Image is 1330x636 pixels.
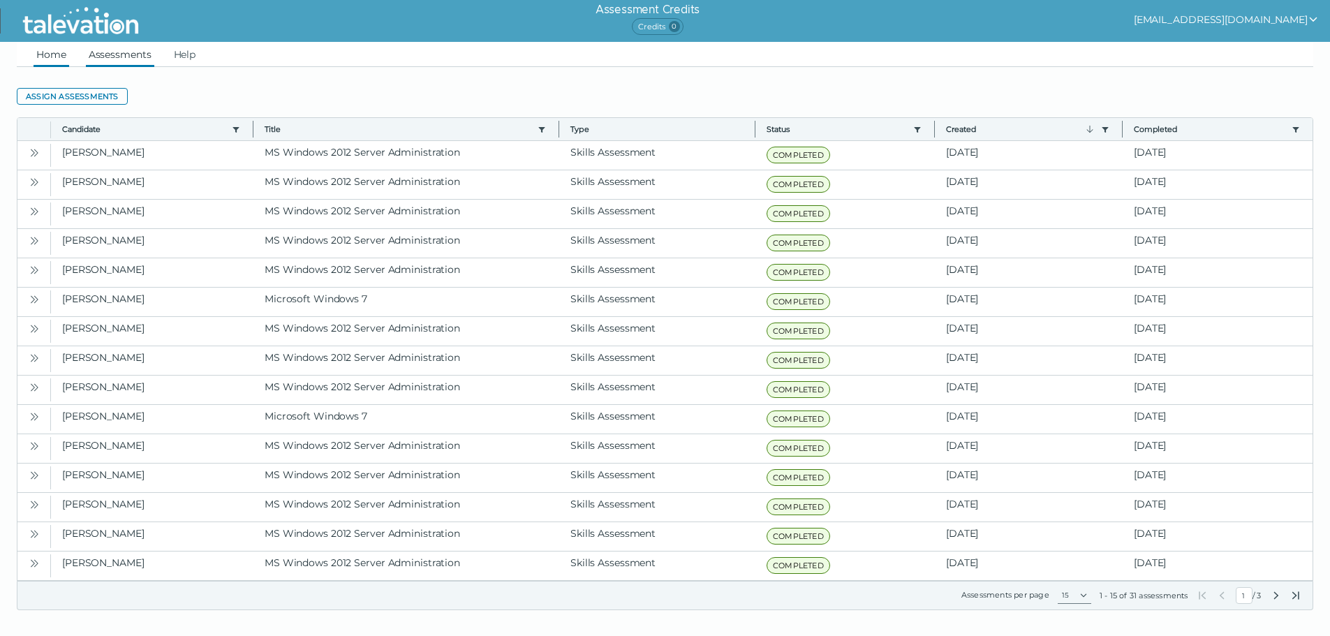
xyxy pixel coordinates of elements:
[51,522,253,551] clr-dg-cell: [PERSON_NAME]
[26,349,43,366] button: Open
[935,288,1123,316] clr-dg-cell: [DATE]
[29,441,40,452] cds-icon: Open
[253,258,559,287] clr-dg-cell: MS Windows 2012 Server Administration
[1216,590,1227,601] button: Previous Page
[767,293,830,310] span: COMPLETED
[253,346,559,375] clr-dg-cell: MS Windows 2012 Server Administration
[26,378,43,395] button: Open
[935,229,1123,258] clr-dg-cell: [DATE]
[253,229,559,258] clr-dg-cell: MS Windows 2012 Server Administration
[29,353,40,364] cds-icon: Open
[249,114,258,144] button: Column resize handle
[1123,170,1313,199] clr-dg-cell: [DATE]
[51,552,253,580] clr-dg-cell: [PERSON_NAME]
[26,202,43,219] button: Open
[26,320,43,337] button: Open
[26,144,43,161] button: Open
[253,141,559,170] clr-dg-cell: MS Windows 2012 Server Administration
[29,528,40,540] cds-icon: Open
[253,317,559,346] clr-dg-cell: MS Windows 2012 Server Administration
[559,317,755,346] clr-dg-cell: Skills Assessment
[253,522,559,551] clr-dg-cell: MS Windows 2012 Server Administration
[29,470,40,481] cds-icon: Open
[1197,590,1208,601] button: First Page
[935,170,1123,199] clr-dg-cell: [DATE]
[1123,522,1313,551] clr-dg-cell: [DATE]
[559,258,755,287] clr-dg-cell: Skills Assessment
[51,288,253,316] clr-dg-cell: [PERSON_NAME]
[1123,464,1313,492] clr-dg-cell: [DATE]
[1123,376,1313,404] clr-dg-cell: [DATE]
[29,206,40,217] cds-icon: Open
[767,557,830,574] span: COMPLETED
[1255,590,1262,601] span: Total Pages
[51,317,253,346] clr-dg-cell: [PERSON_NAME]
[253,434,559,463] clr-dg-cell: MS Windows 2012 Server Administration
[26,408,43,424] button: Open
[1236,587,1253,604] input: Current Page
[1100,590,1188,601] div: 1 - 15 of 31 assessments
[559,376,755,404] clr-dg-cell: Skills Assessment
[935,493,1123,522] clr-dg-cell: [DATE]
[767,528,830,545] span: COMPLETED
[1123,434,1313,463] clr-dg-cell: [DATE]
[559,229,755,258] clr-dg-cell: Skills Assessment
[559,405,755,434] clr-dg-cell: Skills Assessment
[51,434,253,463] clr-dg-cell: [PERSON_NAME]
[1118,114,1127,144] button: Column resize handle
[559,141,755,170] clr-dg-cell: Skills Assessment
[86,42,154,67] a: Assessments
[1134,124,1286,135] button: Completed
[51,493,253,522] clr-dg-cell: [PERSON_NAME]
[26,525,43,542] button: Open
[935,258,1123,287] clr-dg-cell: [DATE]
[29,499,40,510] cds-icon: Open
[559,434,755,463] clr-dg-cell: Skills Assessment
[1271,590,1282,601] button: Next Page
[767,124,908,135] button: Status
[935,434,1123,463] clr-dg-cell: [DATE]
[51,464,253,492] clr-dg-cell: [PERSON_NAME]
[265,124,532,135] button: Title
[559,552,755,580] clr-dg-cell: Skills Assessment
[559,170,755,199] clr-dg-cell: Skills Assessment
[669,21,680,32] span: 0
[935,141,1123,170] clr-dg-cell: [DATE]
[596,1,700,18] h6: Assessment Credits
[767,440,830,457] span: COMPLETED
[29,411,40,422] cds-icon: Open
[29,265,40,276] cds-icon: Open
[1123,552,1313,580] clr-dg-cell: [DATE]
[26,232,43,249] button: Open
[51,170,253,199] clr-dg-cell: [PERSON_NAME]
[767,176,830,193] span: COMPLETED
[1123,288,1313,316] clr-dg-cell: [DATE]
[767,205,830,222] span: COMPLETED
[559,464,755,492] clr-dg-cell: Skills Assessment
[935,317,1123,346] clr-dg-cell: [DATE]
[946,124,1095,135] button: Created
[767,147,830,163] span: COMPLETED
[253,552,559,580] clr-dg-cell: MS Windows 2012 Server Administration
[253,288,559,316] clr-dg-cell: Microsoft Windows 7
[767,498,830,515] span: COMPLETED
[253,170,559,199] clr-dg-cell: MS Windows 2012 Server Administration
[29,147,40,158] cds-icon: Open
[554,114,563,144] button: Column resize handle
[17,3,145,38] img: Talevation_Logo_Transparent_white.png
[26,261,43,278] button: Open
[29,558,40,569] cds-icon: Open
[171,42,199,67] a: Help
[767,469,830,486] span: COMPLETED
[51,405,253,434] clr-dg-cell: [PERSON_NAME]
[935,522,1123,551] clr-dg-cell: [DATE]
[935,552,1123,580] clr-dg-cell: [DATE]
[26,437,43,454] button: Open
[767,264,830,281] span: COMPLETED
[253,464,559,492] clr-dg-cell: MS Windows 2012 Server Administration
[632,18,683,35] span: Credits
[767,235,830,251] span: COMPLETED
[26,554,43,571] button: Open
[62,124,226,135] button: Candidate
[935,405,1123,434] clr-dg-cell: [DATE]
